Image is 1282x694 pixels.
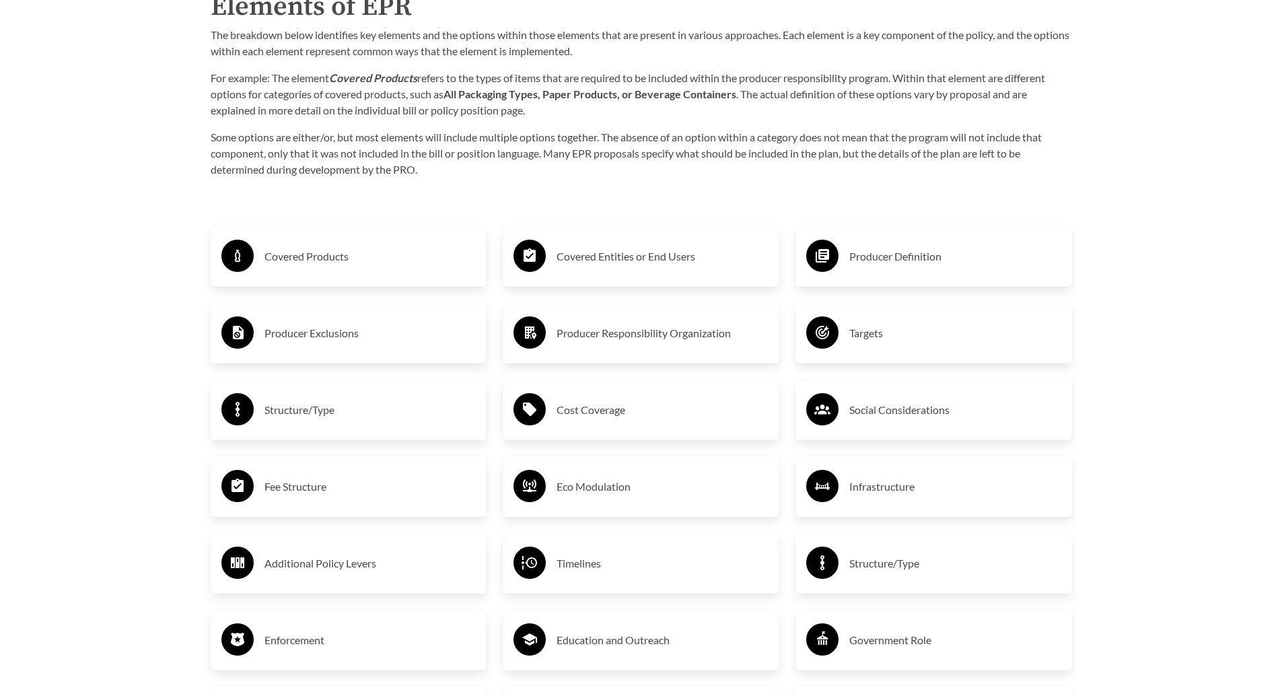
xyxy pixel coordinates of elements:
[849,553,1061,574] h3: Structure/Type
[211,70,1072,118] p: For example: The element refers to the types of items that are required to be included within the...
[849,476,1061,497] h3: Infrastructure
[211,129,1072,178] p: Some options are either/or, but most elements will include multiple options together. The absence...
[264,476,476,497] h3: Fee Structure
[264,399,476,421] h3: Structure/Type
[849,322,1061,344] h3: Targets
[264,322,476,344] h3: Producer Exclusions
[557,322,769,344] h3: Producer Responsibility Organization
[443,88,736,100] strong: All Packaging Types, Paper Products, or Beverage Containers
[329,71,417,84] strong: Covered Products
[264,246,476,267] h3: Covered Products
[264,553,476,574] h3: Additional Policy Levers
[211,27,1072,59] p: The breakdown below identifies key elements and the options within those elements that are presen...
[849,246,1061,267] h3: Producer Definition
[849,399,1061,421] h3: Social Considerations
[264,629,476,651] h3: Enforcement
[557,246,769,267] h3: Covered Entities or End Users
[557,399,769,421] h3: Cost Coverage
[557,553,769,574] h3: Timelines
[849,629,1061,651] h3: Government Role
[557,629,769,651] h3: Education and Outreach
[557,476,769,497] h3: Eco Modulation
